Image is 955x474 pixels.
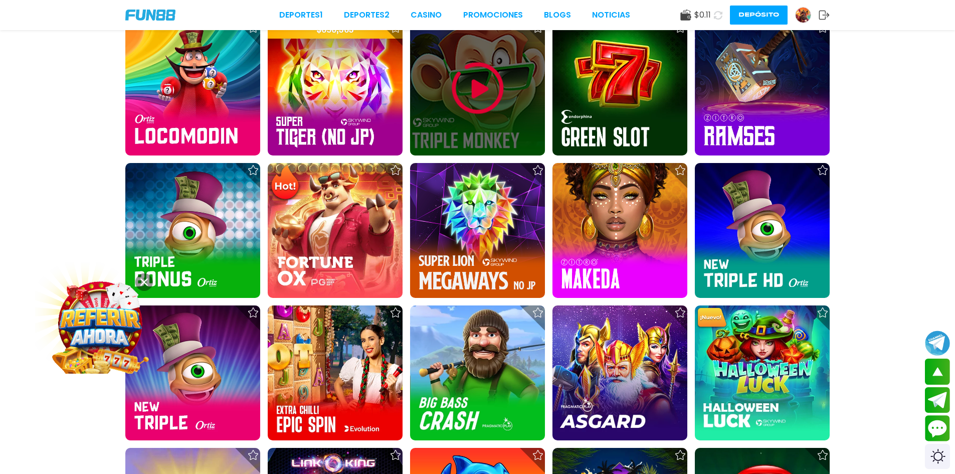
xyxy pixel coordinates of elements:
img: Play Game [448,58,508,118]
a: BLOGS [544,9,571,21]
img: Triple Bonus [125,163,260,298]
button: Depósito [730,6,788,25]
img: Extra Chilli Epic Spins [268,305,403,440]
img: Company Logo [125,10,175,21]
img: Avatar [796,8,811,23]
img: Super Lion Megaways no JP [410,163,545,298]
a: Deportes1 [279,9,323,21]
a: Deportes2 [344,9,390,21]
button: Contact customer service [925,415,950,441]
img: Big Bass Crash™ [410,305,545,440]
img: New Triple [695,163,830,298]
img: Green Slot [552,21,687,155]
img: Hot [269,164,301,203]
img: Locomodin [125,21,260,155]
img: Super Tiger no JP [268,21,403,155]
img: New [696,306,728,330]
img: New Triple [125,305,260,440]
button: Join telegram channel [925,330,950,356]
a: NOTICIAS [592,9,630,21]
img: Fortune Ox [268,163,403,298]
button: scroll up [925,359,950,385]
a: Promociones [463,9,523,21]
a: Avatar [795,7,819,23]
img: Ramses [695,21,830,155]
img: Asgard [552,305,687,440]
a: CASINO [411,9,442,21]
div: Switch theme [925,444,950,469]
span: $ 0.11 [694,9,711,21]
button: Join telegram [925,387,950,413]
img: Image Link [55,278,146,369]
img: Makeda [552,163,687,298]
img: Halloween Luck™ [695,305,830,440]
